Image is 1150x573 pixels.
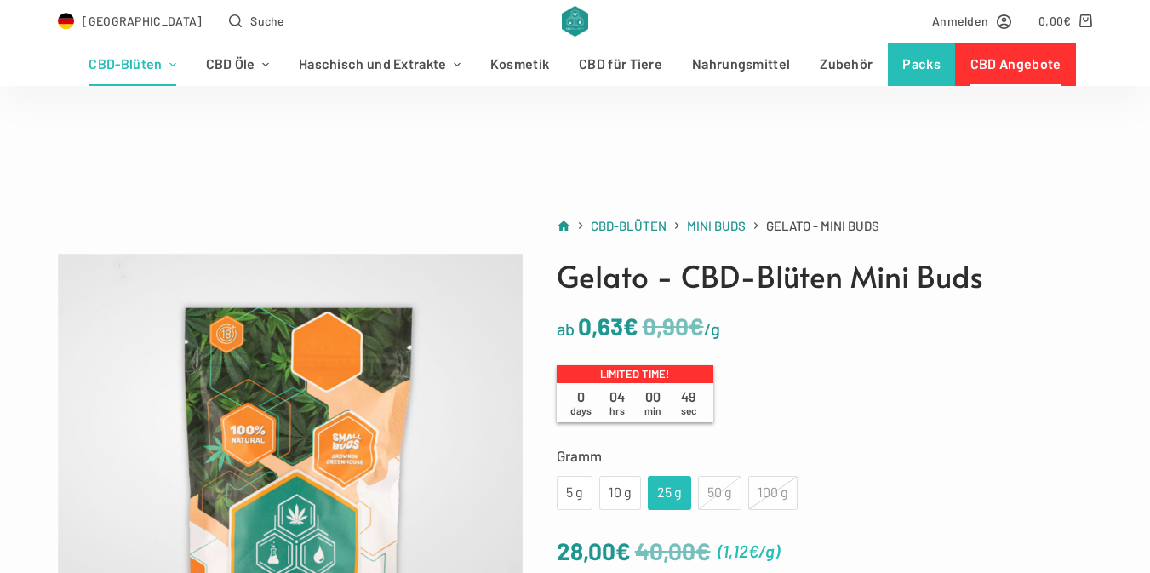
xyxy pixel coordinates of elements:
[635,388,671,417] span: 00
[955,43,1076,86] a: CBD Angebote
[250,11,285,31] span: Suche
[557,254,1092,299] h1: Gelato - CBD-Blüten Mini Buds
[643,312,704,341] bdi: 0,90
[766,215,879,237] span: Gelato - Mini Buds
[748,541,758,561] span: €
[615,536,631,565] span: €
[475,43,564,86] a: Kosmetik
[557,444,1092,467] label: Gramm
[635,536,711,565] bdi: 40,00
[687,215,746,237] a: Mini Buds
[932,11,1011,31] a: Anmelden
[191,43,283,86] a: CBD Öle
[888,43,956,86] a: Packs
[704,318,720,339] span: /g
[758,541,775,561] span: /g
[599,388,635,417] span: 04
[283,43,475,86] a: Haschisch und Extrakte
[1063,14,1071,28] span: €
[671,388,707,417] span: 49
[570,404,592,416] span: days
[564,43,678,86] a: CBD für Tiere
[83,11,202,31] span: [GEOGRAPHIC_DATA]
[229,11,284,31] button: Open search form
[644,404,661,416] span: min
[58,13,75,30] img: DE Flag
[695,536,711,565] span: €
[74,43,191,86] a: CBD-Blüten
[578,312,638,341] bdi: 0,63
[557,365,713,384] p: Limited time!
[687,218,746,233] span: Mini Buds
[591,215,667,237] a: CBD-Blüten
[689,312,704,341] span: €
[623,312,638,341] span: €
[609,482,631,504] div: 10 g
[658,482,681,504] div: 25 g
[805,43,888,86] a: Zubehör
[557,536,631,565] bdi: 28,00
[562,6,588,37] img: CBD Alchemy
[74,43,1076,86] nav: Header-Menü
[557,318,575,339] span: ab
[681,404,696,416] span: sec
[609,404,625,416] span: hrs
[591,218,667,233] span: CBD-Blüten
[718,537,780,565] span: ( )
[58,11,203,31] a: Select Country
[1038,14,1072,28] bdi: 0,00
[932,11,988,31] span: Anmelden
[723,541,758,561] bdi: 1,12
[678,43,805,86] a: Nahrungsmittel
[1038,11,1092,31] a: Shopping cart
[567,482,582,504] div: 5 g
[564,388,599,417] span: 0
